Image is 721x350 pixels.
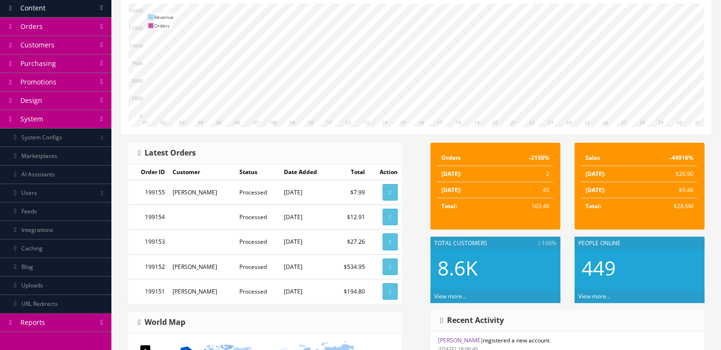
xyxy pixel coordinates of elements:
td: $194.80 [332,279,369,304]
td: [PERSON_NAME] [169,254,235,279]
div: People Online [575,237,704,250]
span: -100% [538,239,557,248]
strong: [DATE]: [441,170,461,178]
td: [DATE] [280,230,332,254]
td: $534.95 [332,254,369,279]
h3: Latest Orders [138,149,196,157]
td: Date Added [280,164,332,180]
td: Processed [236,279,280,304]
td: [DATE] [280,205,332,230]
h3: World Map [138,318,185,327]
strong: Total: [585,202,601,210]
a: [PERSON_NAME] [438,336,483,344]
td: $7.99 [332,180,369,205]
td: Processed [236,205,280,230]
td: 45 [493,182,553,198]
a: View more... [578,292,611,300]
td: Status [236,164,280,180]
td: Customer [169,164,235,180]
td: Order ID [128,164,169,180]
span: Reports [20,318,45,327]
span: Customers [20,40,55,49]
td: Action [369,164,402,180]
td: Processed [236,230,280,254]
span: System [20,114,43,123]
td: -44916% [634,150,697,166]
td: Sales [582,150,634,166]
span: Purchasing [20,59,56,68]
span: Orders [20,22,43,31]
td: $28.6M [634,198,697,214]
td: $20.90 [634,166,697,182]
h2: 8.6K [438,257,553,279]
td: [DATE] [280,180,332,205]
td: [PERSON_NAME] [169,180,235,205]
td: 163.4K [493,198,553,214]
td: Processed [236,180,280,205]
td: 199151 [128,279,169,304]
td: 2 [493,166,553,182]
td: Orders [438,150,493,166]
td: 199153 [128,230,169,254]
strong: [DATE]: [585,170,605,178]
span: Design [20,96,42,105]
td: $27.26 [332,230,369,254]
td: Processed [236,254,280,279]
h3: Recent Activity [440,316,504,325]
td: Total [332,164,369,180]
td: Revenue [154,13,173,21]
td: 199154 [128,205,169,230]
td: 199155 [128,180,169,205]
td: $9.4K [634,182,697,198]
a: View more... [434,292,466,300]
strong: Total: [441,202,457,210]
span: Promotions [20,77,56,86]
td: Orders [154,21,173,30]
span: Content [20,3,46,12]
td: $12.91 [332,205,369,230]
td: 199152 [128,254,169,279]
td: [DATE] [280,279,332,304]
td: [PERSON_NAME] [169,279,235,304]
div: Total Customers [430,237,560,250]
h2: 449 [582,257,697,279]
td: -2150% [493,150,553,166]
td: [DATE] [280,254,332,279]
strong: [DATE]: [441,186,461,194]
strong: [DATE]: [585,186,605,194]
